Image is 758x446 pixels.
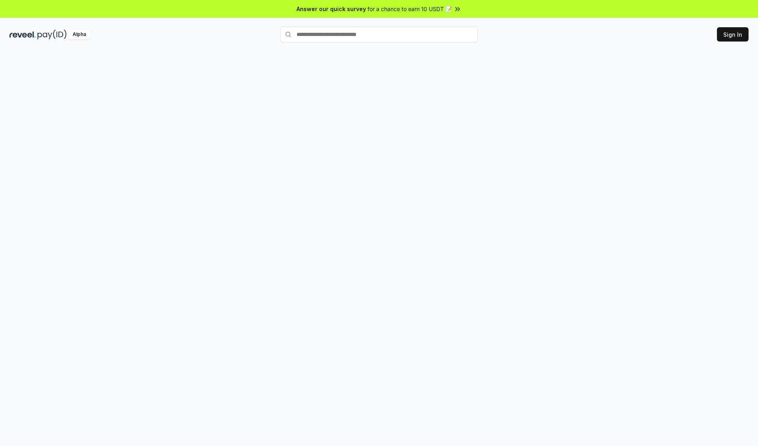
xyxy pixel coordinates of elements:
div: Alpha [68,30,90,40]
span: Answer our quick survey [296,5,366,13]
button: Sign In [717,27,749,41]
img: reveel_dark [9,30,36,40]
span: for a chance to earn 10 USDT 📝 [368,5,452,13]
img: pay_id [38,30,67,40]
